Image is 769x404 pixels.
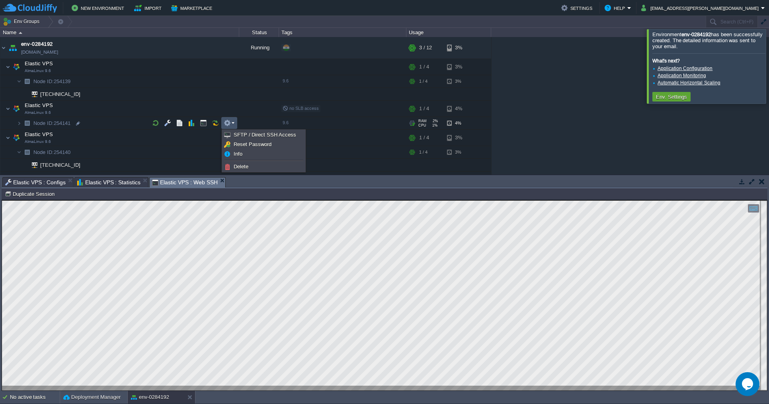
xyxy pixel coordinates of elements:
span: AlmaLinux 9.6 [25,139,51,144]
div: 3% [447,59,473,75]
span: 2% [430,119,438,123]
span: AlmaLinux 9.6 [25,68,51,73]
span: Node ID: [33,78,54,84]
div: No active tasks [10,391,60,404]
a: [TECHNICAL_ID] [39,91,82,97]
img: AMDAwAAAACH5BAEAAAAALAAAAAABAAEAAAICRAEAOw== [26,172,37,184]
span: Elastic VPS [24,131,54,138]
span: Elastic VPS [24,60,54,67]
button: Marketplace [171,3,215,13]
button: Import [134,3,164,13]
span: 254139 [33,78,72,85]
img: AMDAwAAAACH5BAEAAAAALAAAAAABAAEAAAICRAEAOw== [26,159,37,171]
b: env-0284192 [681,31,711,37]
button: Help [605,3,627,13]
div: 1 / 4 [419,101,429,117]
div: Status [240,28,279,37]
b: What's next? [652,58,680,64]
span: Node ID: [33,120,54,126]
button: New Environment [72,3,127,13]
div: 3% [447,75,473,88]
img: AMDAwAAAACH5BAEAAAAALAAAAAABAAEAAAICRAEAOw== [21,146,33,158]
a: Node ID:254140 [33,149,72,156]
div: 1 / 4 [419,146,427,158]
div: 3% [447,37,473,59]
span: CPU [418,123,426,127]
div: 1 / 4 [419,75,427,88]
a: Node ID:254139 [33,78,72,85]
span: Elastic VPS : Configs [5,178,66,187]
div: 4% [447,101,473,117]
div: 3% [447,130,473,146]
span: 254141 [33,120,72,127]
span: Delete [234,164,248,170]
div: 3% [447,146,473,158]
span: Info [234,151,242,157]
span: 254140 [33,149,72,156]
span: AlmaLinux 9.6 [25,110,51,115]
span: [TECHNICAL_ID] [39,88,82,100]
button: Env. Settings [654,93,689,100]
a: env-0284192 [21,40,53,48]
span: 1% [429,123,437,127]
img: AMDAwAAAACH5BAEAAAAALAAAAAABAAEAAAICRAEAOw== [11,59,22,75]
a: Elastic VPSAlmaLinux 9.6 [24,131,54,137]
div: 3 / 12 [419,37,432,59]
img: AMDAwAAAACH5BAEAAAAALAAAAAABAAEAAAICRAEAOw== [6,59,10,75]
img: AMDAwAAAACH5BAEAAAAALAAAAAABAAEAAAICRAEAOw== [26,88,37,100]
img: AMDAwAAAACH5BAEAAAAALAAAAAABAAEAAAICRAEAOw== [11,101,22,117]
img: AMDAwAAAACH5BAEAAAAALAAAAAABAAEAAAICRAEAOw== [21,117,33,129]
span: SFTP / Direct SSH Access [234,132,296,138]
span: RAM [418,119,427,123]
img: AMDAwAAAACH5BAEAAAAALAAAAAABAAEAAAICRAEAOw== [7,37,18,59]
img: AMDAwAAAACH5BAEAAAAALAAAAAABAAEAAAICRAEAOw== [17,146,21,158]
a: Info [223,150,304,158]
span: Elastic VPS : Statistics [77,178,141,187]
span: Node ID: [33,149,54,155]
a: Reset Password [223,140,304,149]
iframe: chat widget [736,372,761,396]
div: 4% [447,117,473,129]
div: Tags [279,28,406,37]
img: AMDAwAAAACH5BAEAAAAALAAAAAABAAEAAAICRAEAOw== [21,172,26,184]
a: SFTP / Direct SSH Access [223,131,304,139]
a: Automatic Horizontal Scaling [658,80,720,86]
img: AMDAwAAAACH5BAEAAAAALAAAAAABAAEAAAICRAEAOw== [21,75,33,88]
button: [EMAIL_ADDRESS][PERSON_NAME][DOMAIN_NAME] [641,3,761,13]
div: Name [1,28,239,37]
img: AMDAwAAAACH5BAEAAAAALAAAAAABAAEAAAICRAEAOw== [11,130,22,146]
img: AMDAwAAAACH5BAEAAAAALAAAAAABAAEAAAICRAEAOw== [17,117,21,129]
span: Public IP [39,172,62,184]
a: Elastic VPSAlmaLinux 9.6 [24,61,54,66]
div: Usage [407,28,491,37]
div: 1 / 4 [419,130,429,146]
span: Elastic VPS [24,102,54,109]
a: Application Configuration [658,66,712,71]
span: Elastic VPS : Web SSH [152,178,218,187]
a: Delete [223,162,304,171]
span: [DOMAIN_NAME] [21,48,58,56]
img: AMDAwAAAACH5BAEAAAAALAAAAAABAAEAAAICRAEAOw== [6,101,10,117]
img: AMDAwAAAACH5BAEAAAAALAAAAAABAAEAAAICRAEAOw== [0,37,7,59]
span: 9.6 [283,120,289,125]
img: AMDAwAAAACH5BAEAAAAALAAAAAABAAEAAAICRAEAOw== [19,32,22,34]
a: Application Monitoring [658,73,706,78]
button: Deployment Manager [63,393,121,401]
img: CloudJiffy [3,3,57,13]
span: Reset Password [234,141,271,147]
button: Settings [561,3,595,13]
span: 9.6 [283,78,289,83]
a: Elastic VPSAlmaLinux 9.6 [24,102,54,108]
button: Env Groups [3,16,42,27]
a: [TECHNICAL_ID] [39,162,82,168]
a: Node ID:254141 [33,120,72,127]
img: AMDAwAAAACH5BAEAAAAALAAAAAABAAEAAAICRAEAOw== [17,75,21,88]
div: 1 / 4 [419,59,429,75]
span: Environment has been successfully created. The detailed information was sent to your email. [652,31,763,49]
button: Duplicate Session [5,190,57,197]
div: Running [239,37,279,59]
img: AMDAwAAAACH5BAEAAAAALAAAAAABAAEAAAICRAEAOw== [6,130,10,146]
span: no SLB access [283,106,319,111]
img: AMDAwAAAACH5BAEAAAAALAAAAAABAAEAAAICRAEAOw== [21,159,26,171]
